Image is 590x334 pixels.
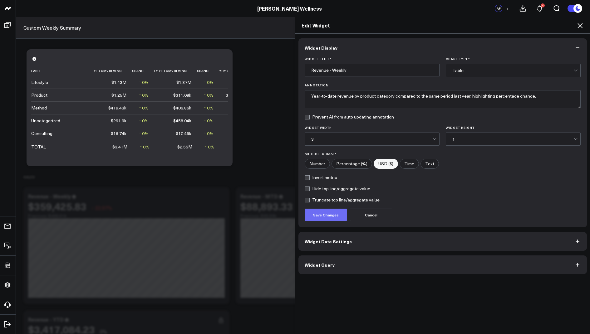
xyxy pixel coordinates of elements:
[305,57,440,61] label: Widget Title *
[495,5,502,12] div: AF
[374,159,398,169] label: USD ($)
[305,126,440,129] label: Widget Width
[311,137,432,142] div: 3
[305,159,330,169] label: Number
[257,5,322,12] a: [PERSON_NAME] Wellness
[305,90,581,108] textarea: Year-to-date revenue by product category compared to the same period last year, highlighting perc...
[305,186,370,191] label: Hide top line/aggregate value
[305,64,440,76] input: Enter your widget title
[506,6,509,11] span: +
[298,232,587,251] button: Widget Date Settings
[305,152,581,156] label: Metric Format*
[302,22,584,29] h2: Edit Widget
[420,159,439,169] label: Text
[298,255,587,274] button: Widget Query
[305,114,394,119] label: Prevent AI from auto updating annotation
[446,57,581,61] label: Chart Type *
[298,38,587,57] button: Widget Display
[452,68,573,73] div: Table
[541,3,545,7] div: 4
[305,239,352,244] span: Widget Date Settings
[504,5,511,12] button: +
[305,83,581,87] label: Annotation
[305,262,335,267] span: Widget Query
[305,197,380,202] label: Truncate top line/aggregate value
[305,209,347,221] button: Save Changes
[400,159,419,169] label: Time
[452,137,573,142] div: 1
[305,45,337,50] span: Widget Display
[446,126,581,129] label: Widget Height
[305,175,337,180] label: Invert metric
[332,159,372,169] label: Percentage (%)
[350,209,392,221] button: Cancel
